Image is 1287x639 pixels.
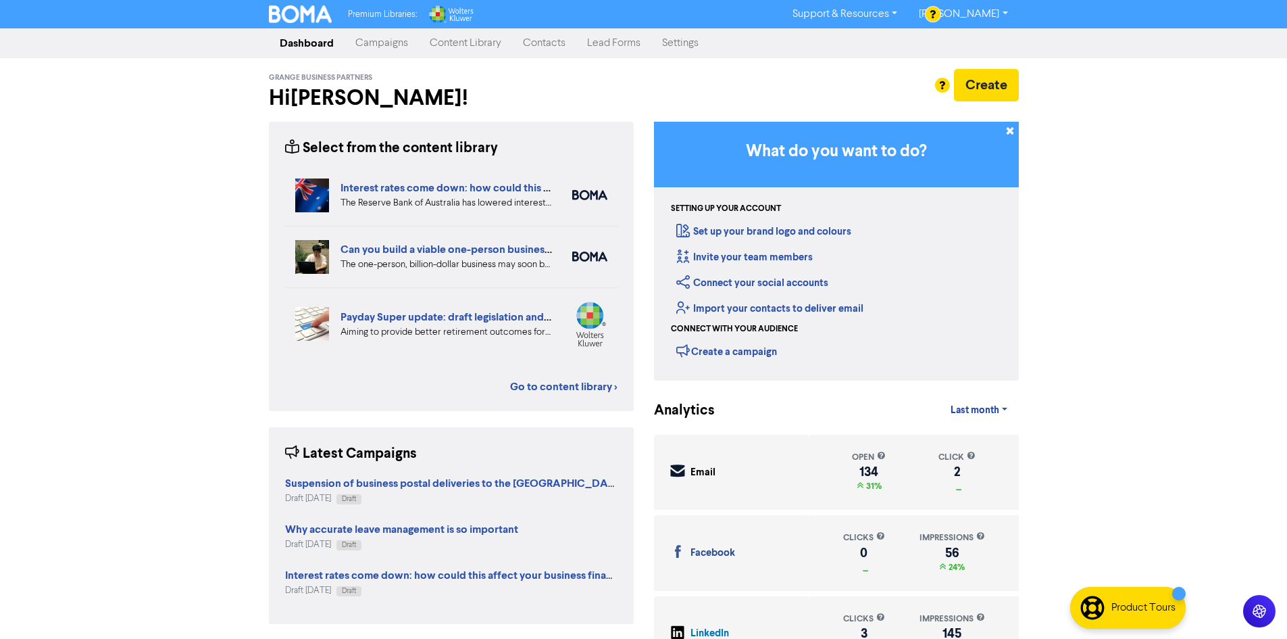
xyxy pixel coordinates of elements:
[953,481,961,492] span: _
[285,138,498,159] div: Select from the content library
[676,341,777,361] div: Create a campaign
[654,122,1019,381] div: Getting Started in BOMA
[671,323,798,335] div: Connect with your audience
[676,251,813,264] a: Invite your team members
[938,467,976,477] div: 2
[1219,574,1287,639] iframe: Chat Widget
[919,548,985,559] div: 56
[340,243,554,256] a: Can you build a viable one-person business?
[342,588,356,594] span: Draft
[919,613,985,625] div: impressions
[919,531,985,544] div: impressions
[285,584,617,597] div: Draft [DATE]
[951,404,999,417] span: Last month
[908,3,1018,25] a: [PERSON_NAME]
[938,451,976,464] div: click
[285,523,518,536] strong: Why accurate leave management is so important
[651,30,709,57] a: Settings
[572,252,607,262] img: boma
[843,548,885,559] div: 0
[690,546,735,561] div: Facebook
[419,30,512,57] a: Content Library
[676,277,828,289] a: Connect your social accounts
[512,30,576,57] a: Contacts
[690,465,715,481] div: Email
[285,477,761,490] strong: Suspension of business postal deliveries to the [GEOGRAPHIC_DATA]: what options do you have?
[676,225,851,238] a: Set up your brand logo and colours
[863,481,882,492] span: 31%
[576,30,651,57] a: Lead Forms
[860,562,868,573] span: _
[843,613,885,625] div: clicks
[572,302,607,347] img: wolters_kluwer
[852,467,886,477] div: 134
[428,5,474,23] img: Wolters Kluwer
[269,85,634,111] h2: Hi [PERSON_NAME] !
[285,479,761,490] a: Suspension of business postal deliveries to the [GEOGRAPHIC_DATA]: what options do you have?
[843,531,885,544] div: clicks
[674,142,999,162] h3: What do you want to do?
[285,569,634,582] strong: Interest rates come down: how could this affect your business finances?
[340,325,552,339] div: Aiming to provide better retirement outcomes for employees, from 1 July 2026, employers will be r...
[345,30,419,57] a: Campaigns
[348,10,417,19] span: Premium Libraries:
[782,3,908,25] a: Support & Resources
[510,379,617,395] a: Go to content library >
[676,302,863,315] a: Import your contacts to deliver email
[342,542,356,548] span: Draft
[285,492,617,505] div: Draft [DATE]
[919,628,985,639] div: 145
[269,5,332,23] img: BOMA Logo
[285,571,634,582] a: Interest rates come down: how could this affect your business finances?
[269,73,372,82] span: Grange Business Partners
[946,562,965,573] span: 24%
[285,538,518,551] div: Draft [DATE]
[269,30,345,57] a: Dashboard
[342,496,356,502] span: Draft
[843,628,885,639] div: 3
[340,310,632,324] a: Payday Super update: draft legislation and closure of SBSCH
[340,258,552,272] div: The one-person, billion-dollar business may soon become a reality. But what are the pros and cons...
[954,69,1019,101] button: Create
[654,400,698,421] div: Analytics
[671,203,781,215] div: Setting up your account
[572,190,607,200] img: boma
[285,444,417,465] div: Latest Campaigns
[340,181,689,195] a: Interest rates come down: how could this affect your business finances?
[940,397,1018,424] a: Last month
[340,196,552,210] div: The Reserve Bank of Australia has lowered interest rates. What does a drop in interest rates mean...
[852,451,886,464] div: open
[285,525,518,536] a: Why accurate leave management is so important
